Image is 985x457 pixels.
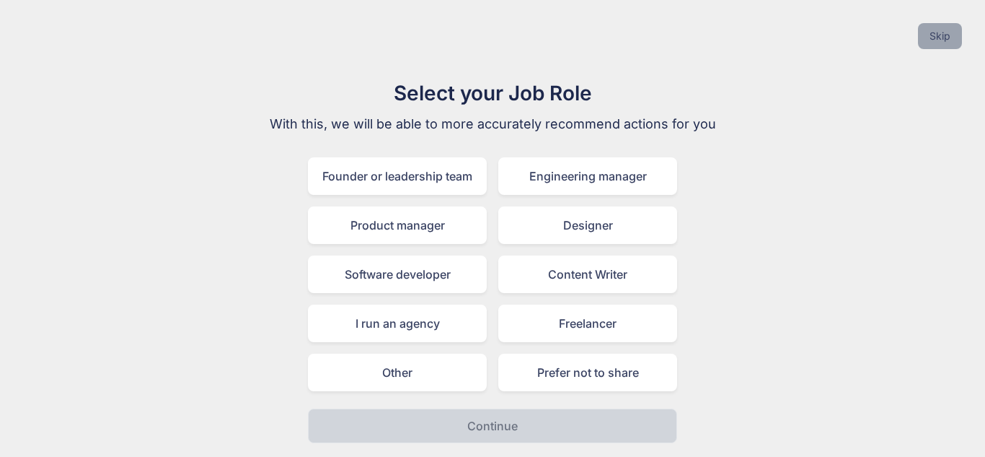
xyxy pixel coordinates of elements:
[498,157,677,195] div: Engineering manager
[918,23,962,49] button: Skip
[308,409,677,443] button: Continue
[467,417,518,435] p: Continue
[498,354,677,391] div: Prefer not to share
[308,256,487,293] div: Software developer
[250,114,735,134] p: With this, we will be able to more accurately recommend actions for you
[498,256,677,293] div: Content Writer
[498,305,677,342] div: Freelancer
[308,157,487,195] div: Founder or leadership team
[308,354,487,391] div: Other
[308,305,487,342] div: I run an agency
[250,78,735,108] h1: Select your Job Role
[308,206,487,244] div: Product manager
[498,206,677,244] div: Designer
